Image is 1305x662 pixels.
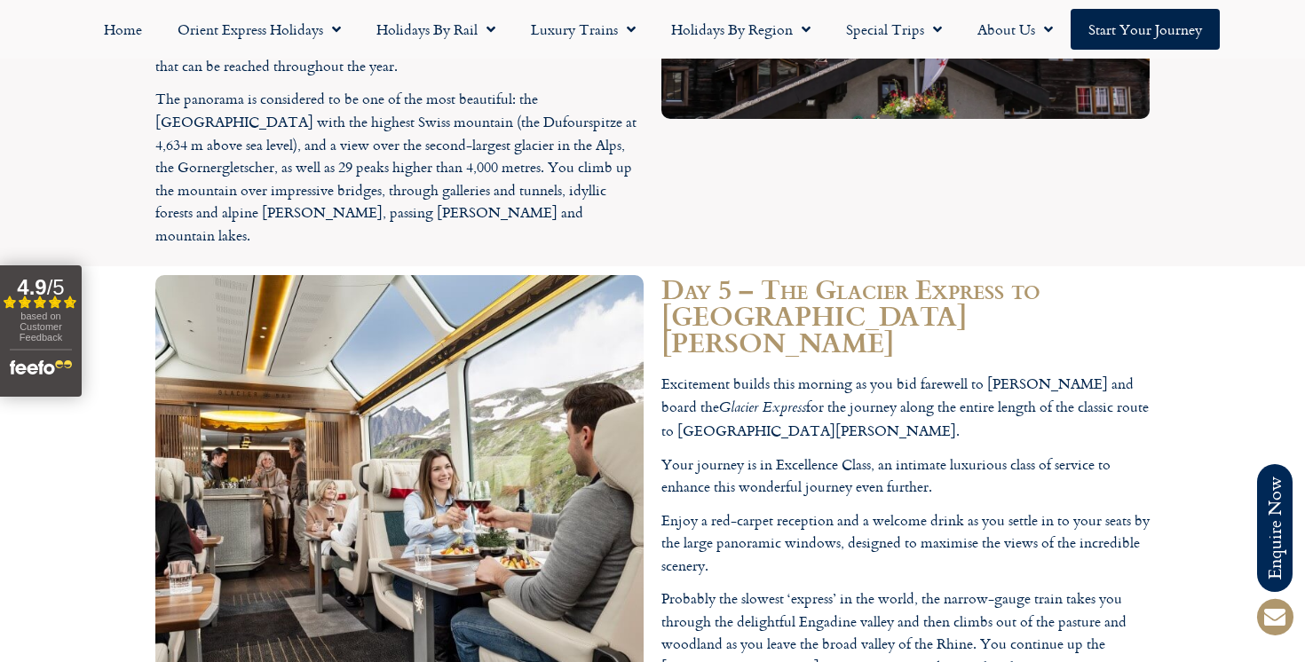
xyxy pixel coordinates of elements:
a: Special Trips [828,9,960,50]
p: Enjoy a red-carpet reception and a welcome drink as you settle in to your seats by the large pano... [661,509,1150,578]
a: Start your Journey [1071,9,1220,50]
h2: Day 5 – The Glacier Express to [GEOGRAPHIC_DATA][PERSON_NAME] [661,275,1150,355]
em: Glacier Express [719,397,806,421]
a: About Us [960,9,1071,50]
a: Home [86,9,160,50]
p: Your journey is in Excellence Class, an intimate luxurious class of service to enhance this wonde... [661,453,1150,499]
a: Holidays by Rail [359,9,513,50]
a: Orient Express Holidays [160,9,359,50]
nav: Menu [9,9,1296,50]
a: Holidays by Region [653,9,828,50]
a: Luxury Trains [513,9,653,50]
p: The panorama is considered to be one of the most beautiful: the [GEOGRAPHIC_DATA] with the highes... [155,88,644,247]
p: Excitement builds this morning as you bid farewell to [PERSON_NAME] and board the for the journey... [661,373,1150,443]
